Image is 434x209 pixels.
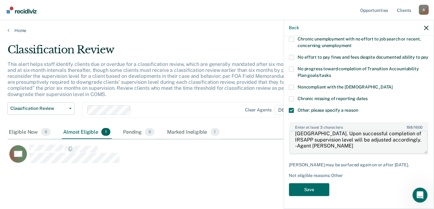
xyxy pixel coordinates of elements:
div: Almost Eligible [62,126,112,139]
span: 0 [41,128,51,136]
span: Other: please specify a reason [298,108,359,113]
span: D8 [274,105,294,115]
span: Chronic unemployment with no effort to job search or recent, concerning unemployment [298,36,421,48]
div: Pending [122,126,156,139]
label: Enter at least 3 characters [290,123,428,130]
div: CaseloadOpportunityCell-0299654 [8,144,375,169]
div: [PERSON_NAME] may be surfaced again on or after [DATE]. [289,162,429,168]
span: Classification Review [10,106,67,111]
span: No progress toward completion of Transition Accountability Plan goals/tasks [298,66,419,78]
span: / 1600 [406,125,422,130]
span: 198 [406,125,413,130]
div: Classification Review [8,43,333,61]
span: 0 [145,128,155,136]
span: Chronic missing of reporting dates [298,96,368,101]
p: This alert helps staff identify clients due or overdue for a classification review, which are gen... [8,61,329,97]
textarea: Offender is an IRSAPP participant and per policy will remain at a Min. Admin level while in [GEOG... [290,131,428,154]
div: Marked Ineligible [166,126,221,139]
span: No effort to pay fines and fees despite documented ability to pay [298,55,429,60]
div: Clear agents [245,107,272,113]
iframe: Intercom live chat [413,188,428,203]
div: Not eligible reasons: Other [289,173,429,178]
div: B [419,5,429,15]
span: Noncompliant with the [DEMOGRAPHIC_DATA] [298,84,393,89]
button: Back [289,25,299,30]
button: Profile dropdown button [419,5,429,15]
button: Save [289,183,329,196]
span: 1 [211,128,220,136]
a: Home [8,28,426,33]
img: Recidiviz [7,7,37,13]
div: Eligible Now [8,126,52,139]
span: 1 [101,128,110,136]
